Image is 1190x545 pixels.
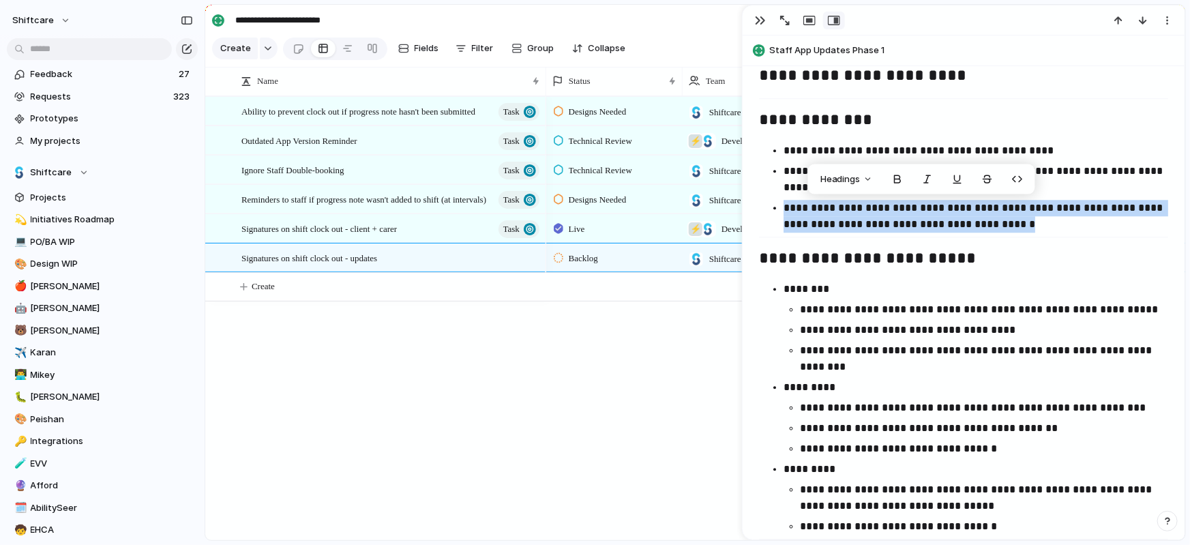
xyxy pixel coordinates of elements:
span: Task [503,132,520,151]
span: Task [503,220,520,239]
button: Task [499,220,539,238]
span: Create [220,42,251,55]
span: Mikey [31,368,193,382]
div: ⚡ [689,222,702,236]
button: Collapse [567,38,631,59]
span: Prototypes [31,112,193,126]
div: 🍎[PERSON_NAME] [7,276,198,297]
div: 🔑 [14,434,24,450]
span: Name [257,74,278,88]
span: Ignore Staff Double-booking [241,162,344,177]
button: 👨‍💻 [12,368,26,382]
a: 🔑Integrations [7,431,198,452]
button: Task [499,191,539,209]
a: 🐛[PERSON_NAME] [7,387,198,407]
div: 🐻[PERSON_NAME] [7,321,198,341]
a: 🔮Afford [7,475,198,496]
span: Signatures on shift clock out - client + carer [241,220,397,236]
div: 🎨 [14,411,24,427]
span: Peishan [31,413,193,426]
span: Initiatives Roadmap [31,213,193,226]
a: 👨‍💻Mikey [7,365,198,385]
div: 💻 [14,234,24,250]
span: Shiftcare [709,164,741,178]
button: 🧪 [12,457,26,471]
span: Fields [415,42,439,55]
span: Reminders to staff if progress note wasn't added to shift (at intervals) [241,191,486,207]
button: 🐛 [12,390,26,404]
button: 🧒 [12,523,26,537]
span: Signatures on shift clock out - updates [241,250,377,265]
div: 💫 [14,212,24,228]
span: Staff App Updates Phase 1 [769,44,1178,57]
span: PO/BA WIP [31,235,193,249]
span: Backlog [569,252,598,265]
span: shiftcare [12,14,54,27]
a: ✈️Karan [7,342,198,363]
span: Design WIP [31,257,193,271]
span: Team [706,74,726,88]
button: 💻 [12,235,26,249]
span: Task [503,102,520,121]
div: 🧪EVV [7,454,198,474]
a: Prototypes [7,108,198,129]
span: Status [569,74,591,88]
span: Collapse [589,42,626,55]
span: [PERSON_NAME] [31,280,193,293]
span: 27 [179,68,192,81]
span: Headings [820,173,861,186]
span: Create [252,280,275,293]
button: 🗓️ [12,501,26,515]
a: Feedback27 [7,64,198,85]
span: 323 [173,90,192,104]
a: 🧒EHCA [7,520,198,540]
span: Shiftcare [709,194,741,207]
button: Fields [393,38,445,59]
button: 🔑 [12,434,26,448]
button: Group [505,38,561,59]
button: 🎨 [12,257,26,271]
span: Outdated App Version Reminder [241,132,357,148]
a: 🎨Design WIP [7,254,198,274]
button: Task [499,103,539,121]
span: EHCA [31,523,193,537]
a: 💫Initiatives Roadmap [7,209,198,230]
button: Staff App Updates Phase 1 [749,40,1178,61]
button: Task [499,162,539,179]
a: 🤖[PERSON_NAME] [7,298,198,319]
span: Designs Needed [569,193,627,207]
span: Filter [472,42,494,55]
span: Technical Review [569,134,632,148]
button: 🔮 [12,479,26,492]
span: Karan [31,346,193,359]
button: 🎨 [12,413,26,426]
span: Shiftcare [709,106,741,119]
span: Development , Shiftcare [722,222,803,236]
span: Live [569,222,585,236]
button: Filter [450,38,499,59]
span: Development , Shiftcare [722,134,803,148]
button: Task [499,132,539,150]
div: 🐻 [14,323,24,338]
span: Task [503,161,520,180]
span: Group [528,42,554,55]
div: 🐛 [14,389,24,405]
div: 🍎 [14,278,24,294]
div: 🔮 [14,478,24,494]
a: 🎨Peishan [7,409,198,430]
span: Feedback [31,68,175,81]
button: shiftcare [6,10,78,31]
button: Headings [812,168,881,190]
a: My projects [7,131,198,151]
div: 🧪 [14,456,24,471]
div: 🧒 [14,522,24,538]
span: EVV [31,457,193,471]
button: 💫 [12,213,26,226]
span: Task [503,190,520,209]
button: Create [212,38,258,59]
